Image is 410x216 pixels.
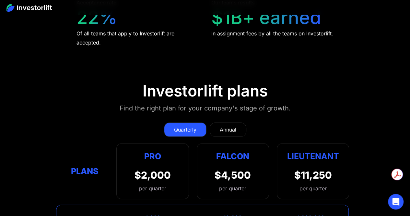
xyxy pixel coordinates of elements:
[215,169,251,181] div: $4,500
[174,126,196,133] div: Quarterly
[135,150,171,163] div: Pro
[219,184,246,192] div: per quarter
[61,165,109,177] div: Plans
[299,184,326,192] div: per quarter
[135,184,171,192] div: per quarter
[143,82,268,100] div: Investorlift plans
[211,7,321,29] div: $1B+ earned
[294,169,332,181] div: $11,250
[76,29,199,47] div: Of all teams that apply to Investorlift are accepted.
[135,169,171,181] div: $2,000
[216,150,249,163] div: Falcon
[76,7,117,29] div: 22%
[120,103,291,113] div: Find the right plan for your company's stage of growth.
[287,151,339,161] strong: Lieutenant
[388,194,404,210] div: Open Intercom Messenger
[211,29,333,38] div: In assignment fees by all the teams on Investorlift.
[220,126,236,133] div: Annual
